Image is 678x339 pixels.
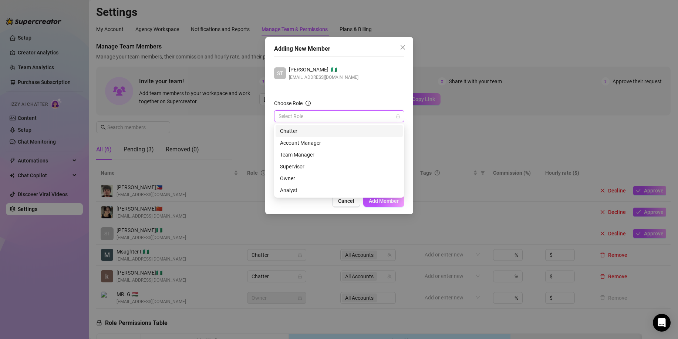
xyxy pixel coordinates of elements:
div: 🇳🇬 [289,66,358,74]
span: [EMAIL_ADDRESS][DOMAIN_NAME] [289,74,358,81]
div: Team Manager [280,151,398,159]
button: Cancel [332,195,360,207]
div: Chatter [276,125,403,137]
div: Owner [276,172,403,184]
div: Adding New Member [274,44,404,53]
div: Account Manager [276,137,403,149]
div: Owner [280,174,398,182]
div: Choose Role [274,99,303,107]
div: Supervisor [276,161,403,172]
span: ST [277,69,283,77]
span: info-circle [306,101,311,106]
div: Supervisor [280,162,398,171]
span: Add Member [369,198,399,204]
div: Open Intercom Messenger [653,314,671,332]
span: Cancel [338,198,354,204]
button: Add Member [363,195,404,207]
span: lock [396,114,400,118]
div: Analyst [280,186,398,194]
span: [PERSON_NAME] [289,66,328,74]
div: Chatter [280,127,398,135]
span: close [400,44,406,50]
div: Account Manager [280,139,398,147]
span: Close [397,44,409,50]
div: Analyst [276,184,403,196]
button: Close [397,41,409,53]
div: Team Manager [276,149,403,161]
